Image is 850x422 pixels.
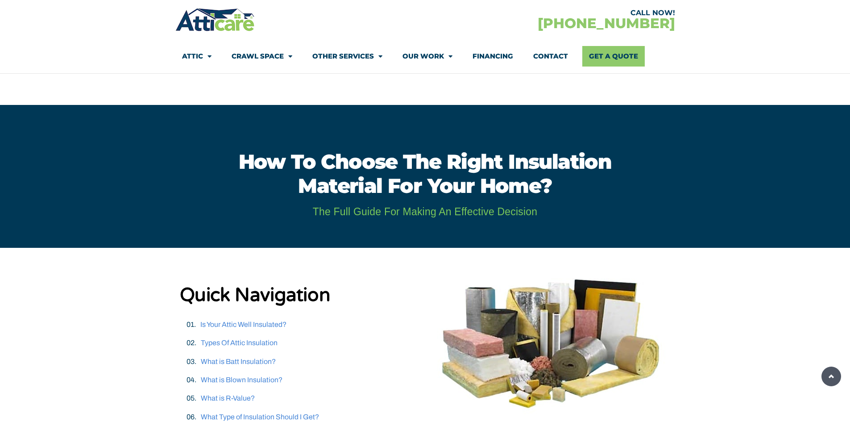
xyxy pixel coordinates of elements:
[165,207,685,217] h2: The full guide for making an effective decision
[201,339,278,347] a: Types Of Attic Insulation
[209,150,641,198] h1: How to Choose the right insulation material for your home?
[232,46,292,67] a: Crawl Space
[201,358,276,365] a: What is Batt Insulation?
[201,413,319,421] a: What Type of Insulation Should I Get?
[200,321,286,328] a: Is Your Attic Well Insulated?
[582,46,645,67] a: Get A Quote
[201,394,255,402] a: What is R-Value?
[533,46,568,67] a: Contact
[180,284,331,306] strong: Quick Navigation​
[182,46,211,67] a: Attic
[312,46,382,67] a: Other Services
[473,46,513,67] a: Financing
[182,46,668,67] nav: Menu
[402,46,452,67] a: Our Work
[201,376,282,384] a: What is Blown Insulation?
[425,9,675,17] div: CALL NOW!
